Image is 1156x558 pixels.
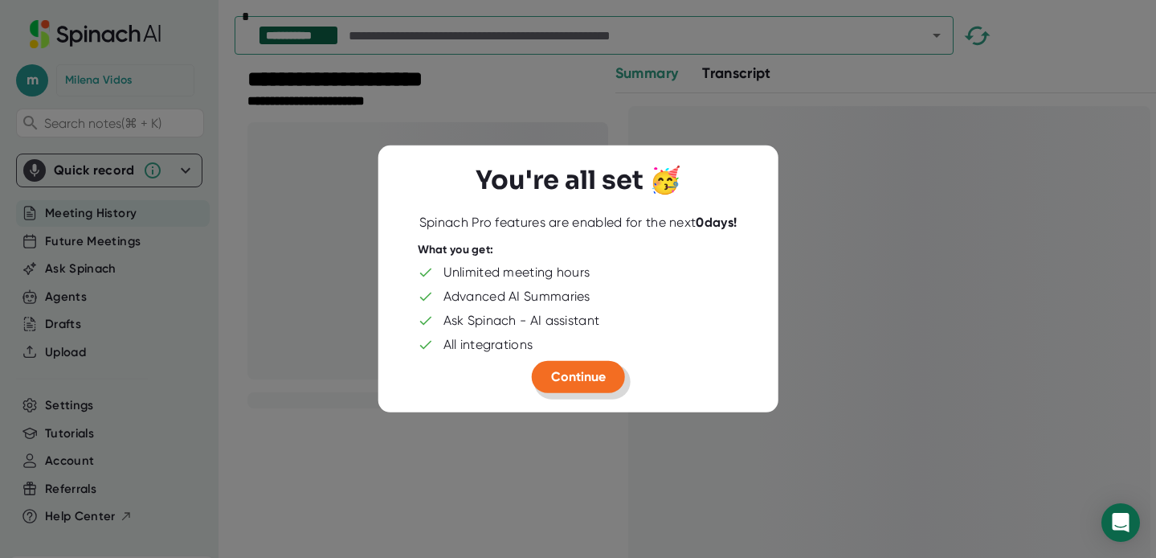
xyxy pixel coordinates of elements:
[476,165,681,195] h3: You're all set 🥳
[443,337,533,353] div: All integrations
[443,313,600,329] div: Ask Spinach - AI assistant
[532,361,625,393] button: Continue
[443,265,590,281] div: Unlimited meeting hours
[443,289,590,305] div: Advanced AI Summaries
[551,369,606,384] span: Continue
[419,214,737,230] div: Spinach Pro features are enabled for the next
[418,242,494,256] div: What you get:
[1101,503,1140,542] div: Open Intercom Messenger
[696,214,737,229] b: 0 days!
